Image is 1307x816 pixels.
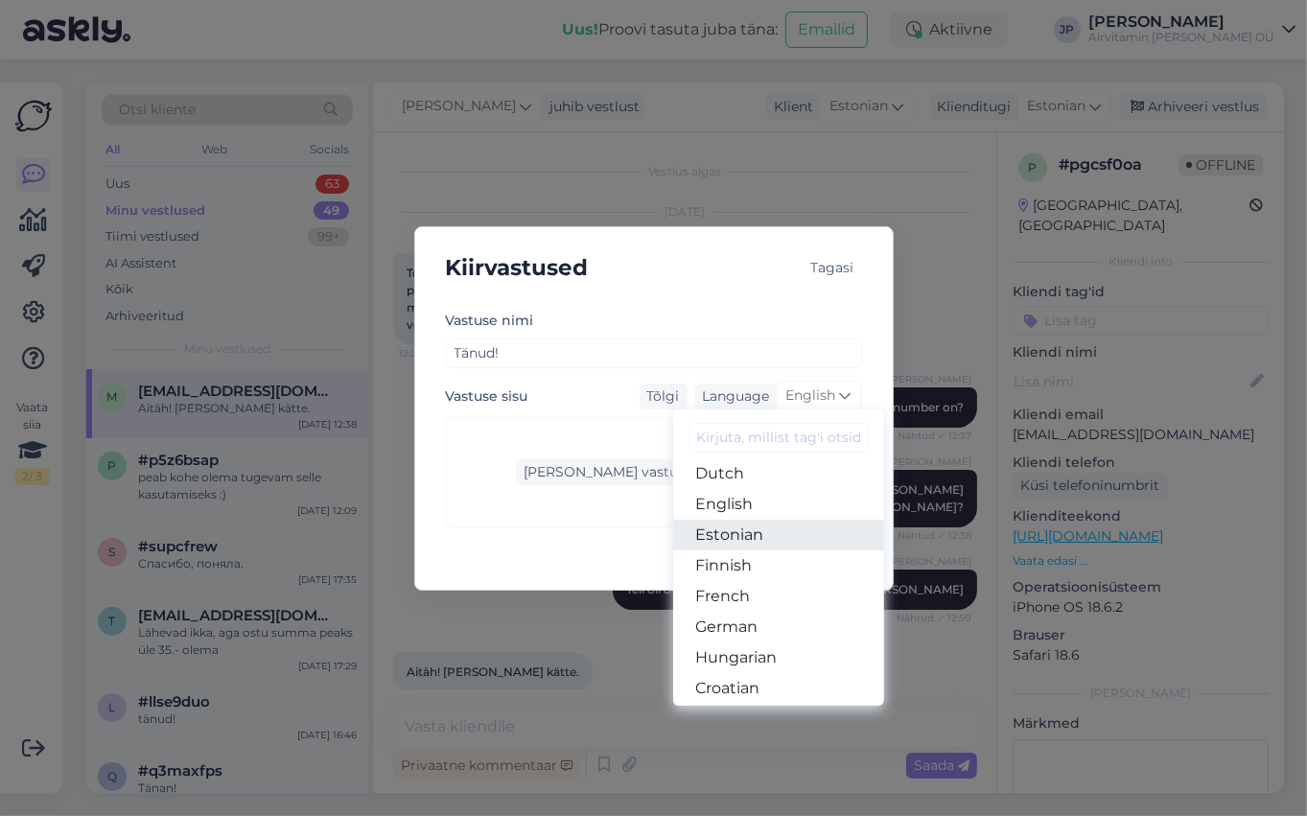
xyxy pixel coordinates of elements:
a: Croatian [673,673,884,704]
a: French [673,581,884,612]
a: Dutch [673,458,884,489]
div: Language [695,386,770,407]
input: Lisa vastuse nimi [446,338,862,368]
label: Vastuse nimi [446,311,534,331]
a: Estonian [673,520,884,550]
span: English [786,385,836,407]
a: German [673,612,884,642]
input: Kirjuta, millist tag'i otsid [689,423,869,453]
div: Tagasi [804,255,862,281]
div: Tõlgi [640,384,688,409]
div: [PERSON_NAME] vastus keeles English [516,459,791,485]
a: Finnish [673,550,884,581]
h5: Kiirvastused [446,250,589,286]
label: Vastuse sisu [446,386,528,407]
a: English [673,489,884,520]
a: Hungarian [673,642,884,673]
